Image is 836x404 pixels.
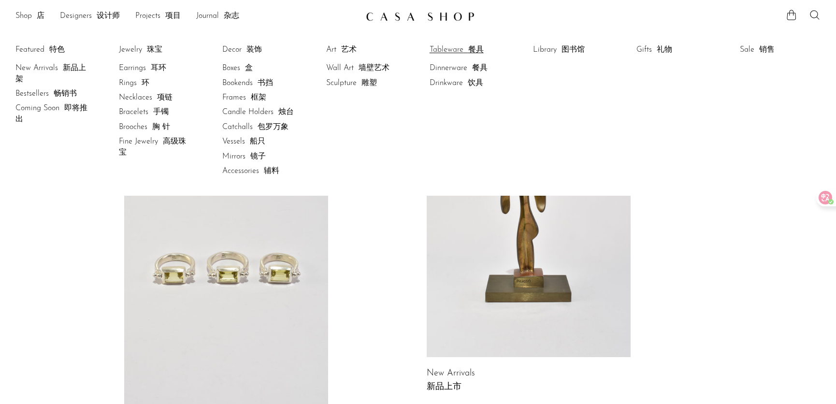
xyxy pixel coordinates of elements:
[151,64,166,72] font: 耳环
[15,103,88,125] a: Coming Soon 即将推出
[430,78,502,88] a: Drinkware 饮具
[326,63,399,73] a: Wall Art 墙壁艺术
[222,122,295,132] a: Catchalls 包罗万象
[224,12,239,20] font: 杂志
[119,63,191,73] a: Earrings 耳环
[222,78,295,88] a: Bookends 书挡
[119,78,191,88] a: Rings 环
[250,153,266,160] font: 镜子
[326,43,399,90] ul: Art
[250,138,265,145] font: 船只
[740,43,812,61] ul: Sale
[341,46,357,54] font: 艺术
[142,79,149,87] font: 环
[97,12,120,20] font: 设计师
[636,43,709,61] ul: Gifts
[15,8,358,25] ul: NEW HEADER MENU
[657,46,672,54] font: 礼物
[222,136,295,147] a: Vessels 船只
[135,10,181,23] a: Projects 项目
[222,92,295,103] a: Frames 框架
[147,46,162,54] font: 珠宝
[222,151,295,162] a: Mirrors 镜子
[222,43,295,179] ul: Decor
[361,79,377,87] font: 雕塑
[430,43,502,90] ul: Tableware
[15,8,358,25] nav: Desktop navigation
[15,104,87,123] font: 即将推出
[119,44,191,55] a: Jewelry 珠宝
[15,63,88,85] a: New Arrivals 新品上架
[740,44,812,55] a: Sale 销售
[119,92,191,103] a: Necklaces 项链
[37,12,44,20] font: 店
[15,10,44,23] a: Shop 店
[251,94,266,101] font: 框架
[153,108,169,116] font: 手镯
[278,108,294,116] font: 烛台
[119,138,186,156] font: 高级珠宝
[222,63,295,73] a: Boxes 盒
[15,64,86,83] font: 新品上架
[472,64,488,72] font: 餐具
[15,61,88,127] ul: Featured
[246,46,262,54] font: 装饰
[264,167,279,175] font: 辅料
[119,107,191,117] a: Bracelets 手镯
[533,44,605,55] a: Library 图书馆
[326,44,399,55] a: Art 艺术
[533,43,605,61] ul: Library
[468,79,483,87] font: 饮具
[468,46,484,54] font: 餐具
[196,10,239,23] a: Journal 杂志
[562,46,585,54] font: 图书馆
[15,88,88,99] a: Bestsellers 畅销书
[359,64,389,72] font: 墙壁艺术
[165,12,181,20] font: 项目
[222,107,295,117] a: Candle Holders 烛台
[258,79,273,87] font: 书挡
[245,64,253,72] font: 盒
[427,383,461,391] font: 新品上市
[119,136,191,158] a: Fine Jewelry 高级珠宝
[60,10,120,23] a: Designers 设计师
[222,166,295,176] a: Accessories 辅料
[759,46,775,54] font: 销售
[157,94,173,101] font: 项链
[54,90,77,98] font: 畅销书
[326,78,399,88] a: Sculpture 雕塑
[119,122,191,132] a: Brooches 胸 针
[222,44,295,55] a: Decor 装饰
[119,43,191,160] ul: Jewelry
[258,123,288,131] font: 包罗万象
[152,123,170,131] font: 胸 针
[636,44,709,55] a: Gifts 礼物
[430,44,502,55] a: Tableware 餐具
[427,369,631,395] a: New Arrivals 新品上市
[430,63,502,73] a: Dinnerware 餐具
